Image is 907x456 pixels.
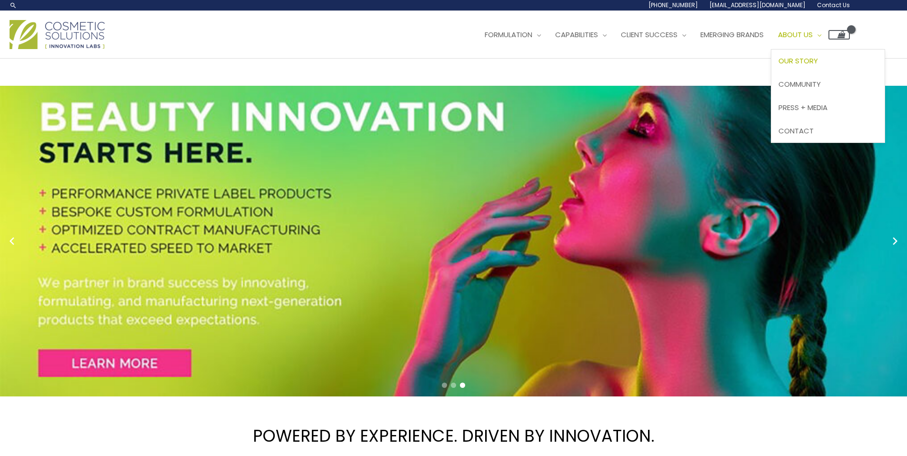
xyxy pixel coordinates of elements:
span: Go to slide 2 [451,383,456,388]
a: Press + Media [771,96,885,119]
a: Search icon link [10,1,17,9]
span: Formulation [485,30,532,40]
span: Community [778,79,821,89]
span: Our Story [778,56,818,66]
a: Contact [771,119,885,142]
a: Community [771,73,885,96]
button: Previous slide [5,234,19,248]
span: Client Success [621,30,678,40]
span: Emerging Brands [700,30,764,40]
a: View Shopping Cart, empty [828,30,850,40]
span: Contact [778,126,814,136]
a: About Us [771,20,828,49]
span: [PHONE_NUMBER] [648,1,698,9]
nav: Site Navigation [470,20,850,49]
span: About Us [778,30,813,40]
span: Contact Us [817,1,850,9]
a: Emerging Brands [693,20,771,49]
span: Go to slide 3 [460,383,465,388]
a: Formulation [478,20,548,49]
span: [EMAIL_ADDRESS][DOMAIN_NAME] [709,1,806,9]
button: Next slide [888,234,902,248]
img: Cosmetic Solutions Logo [10,20,105,49]
a: Client Success [614,20,693,49]
span: Capabilities [555,30,598,40]
a: Capabilities [548,20,614,49]
span: Go to slide 1 [442,383,447,388]
a: Our Story [771,50,885,73]
span: Press + Media [778,102,827,112]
